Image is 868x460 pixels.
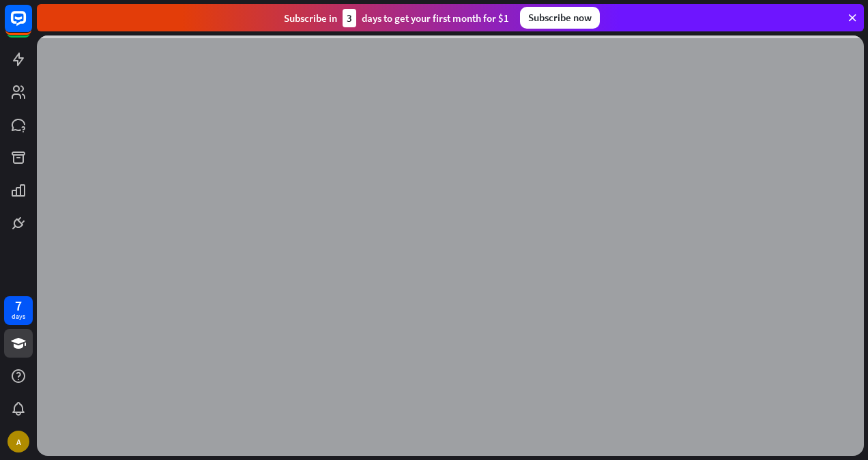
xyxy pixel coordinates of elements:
[4,296,33,325] a: 7 days
[343,9,356,27] div: 3
[284,9,509,27] div: Subscribe in days to get your first month for $1
[15,300,22,312] div: 7
[12,312,25,321] div: days
[8,431,29,452] div: A
[520,7,600,29] div: Subscribe now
